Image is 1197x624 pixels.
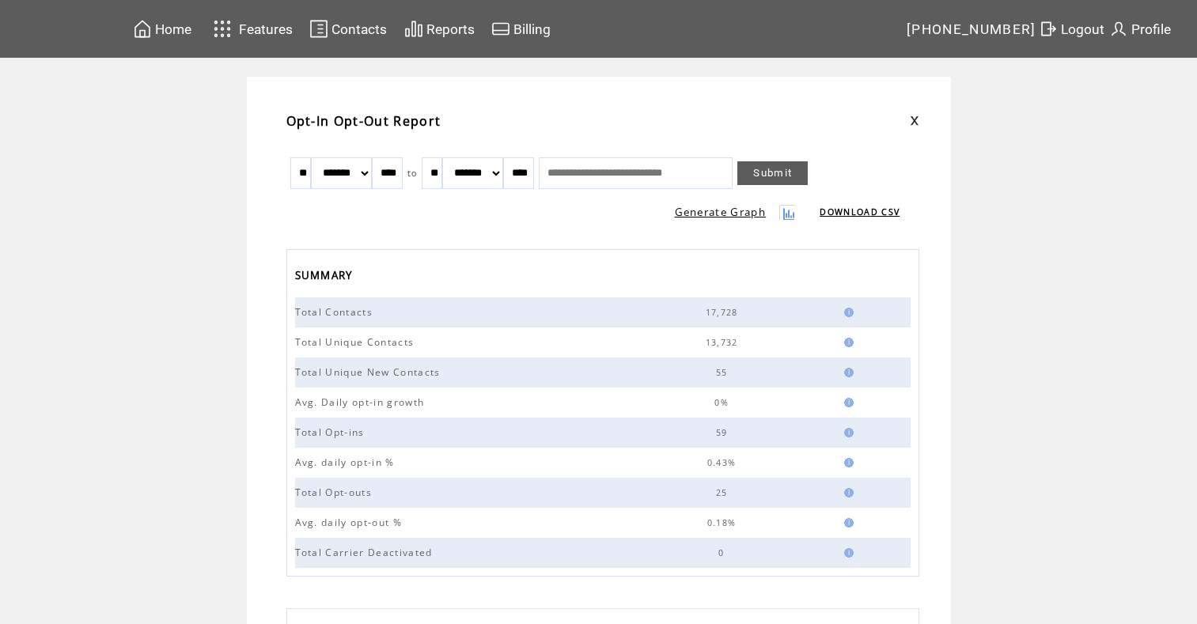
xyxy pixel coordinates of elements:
span: Total Unique New Contacts [295,365,445,379]
img: exit.svg [1039,19,1058,39]
img: help.gif [839,368,854,377]
a: Reports [402,17,477,41]
span: Logout [1061,21,1104,37]
span: 17,728 [706,307,742,318]
span: 13,732 [706,337,742,348]
a: DOWNLOAD CSV [820,206,900,217]
img: help.gif [839,518,854,528]
img: home.svg [133,19,152,39]
span: 55 [716,367,732,378]
img: features.svg [209,16,237,42]
img: help.gif [839,458,854,467]
a: Contacts [307,17,389,41]
span: 0 [718,547,728,558]
span: Opt-In Opt-Out Report [286,112,441,130]
span: 25 [716,487,732,498]
span: [PHONE_NUMBER] [907,21,1036,37]
img: chart.svg [404,19,423,39]
span: 0.18% [707,517,741,528]
span: Home [155,21,191,37]
a: Logout [1036,17,1107,41]
span: 0.43% [707,457,741,468]
span: Billing [513,21,551,37]
a: Home [131,17,194,41]
a: Generate Graph [675,205,767,219]
span: Avg. daily opt-in % [295,456,399,469]
span: SUMMARY [295,264,357,290]
img: help.gif [839,428,854,437]
a: Submit [737,161,808,185]
span: Features [239,21,293,37]
span: Reports [426,21,475,37]
img: help.gif [839,338,854,347]
img: help.gif [839,488,854,497]
a: Profile [1107,17,1173,41]
span: Total Contacts [295,305,377,319]
span: to [407,168,418,179]
span: Total Carrier Deactivated [295,546,437,559]
span: 59 [716,427,732,438]
span: Total Opt-outs [295,486,377,499]
span: Contacts [331,21,387,37]
span: Total Unique Contacts [295,335,419,349]
a: Billing [489,17,553,41]
img: contacts.svg [309,19,328,39]
a: Features [206,13,296,44]
img: creidtcard.svg [491,19,510,39]
img: help.gif [839,548,854,558]
span: Total Opt-ins [295,425,369,439]
img: help.gif [839,308,854,317]
span: Avg. daily opt-out % [295,516,407,529]
img: help.gif [839,398,854,407]
img: profile.svg [1109,19,1128,39]
span: Profile [1131,21,1171,37]
span: Avg. Daily opt-in growth [295,395,429,409]
span: 0% [714,397,733,408]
